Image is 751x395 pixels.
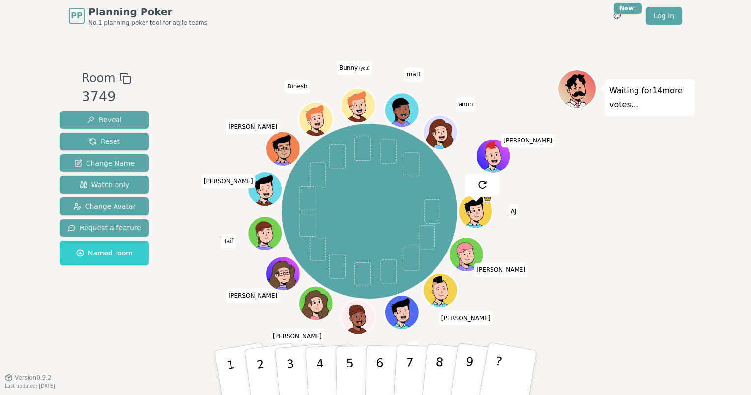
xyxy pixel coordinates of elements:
span: No.1 planning poker tool for agile teams [88,19,207,27]
span: Planning Poker [88,5,207,19]
span: Click to change your name [456,97,476,111]
span: Click to change your name [337,61,372,75]
button: Version0.9.2 [5,374,52,382]
span: Room [82,69,115,87]
button: Request a feature [60,219,149,237]
span: Reset [89,137,120,146]
button: New! [608,7,626,25]
span: Click to change your name [226,120,280,134]
a: Log in [646,7,682,25]
a: PPPlanning PokerNo.1 planning poker tool for agile teams [69,5,207,27]
span: Click to change your name [439,311,493,325]
span: Watch only [80,180,130,190]
button: Click to change your avatar [342,89,375,122]
span: AJ is the host [483,195,492,204]
button: Reveal [60,111,149,129]
button: Reset [60,133,149,150]
img: reset [477,179,489,191]
span: PP [71,10,82,22]
span: Click to change your name [202,174,256,188]
span: Click to change your name [221,234,236,248]
span: Click to change your name [407,341,420,355]
span: Reveal [87,115,122,125]
span: Last updated: [DATE] [5,383,55,389]
span: Change Name [74,158,135,168]
span: Version 0.9.2 [15,374,52,382]
button: Change Name [60,154,149,172]
button: Change Avatar [60,197,149,215]
span: Click to change your name [404,67,423,81]
span: Click to change your name [270,329,324,343]
div: New! [614,3,642,14]
span: Request a feature [68,223,141,233]
span: Click to change your name [285,80,310,93]
span: Change Avatar [73,201,136,211]
span: Click to change your name [226,289,280,303]
div: 3749 [82,87,131,107]
button: Watch only [60,176,149,194]
span: Click to change your name [508,204,519,218]
button: Named room [60,241,149,265]
span: Click to change your name [501,134,555,147]
span: (you) [358,67,370,71]
span: Click to change your name [474,263,528,277]
span: Named room [76,248,133,258]
p: Waiting for 14 more votes... [609,84,690,112]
